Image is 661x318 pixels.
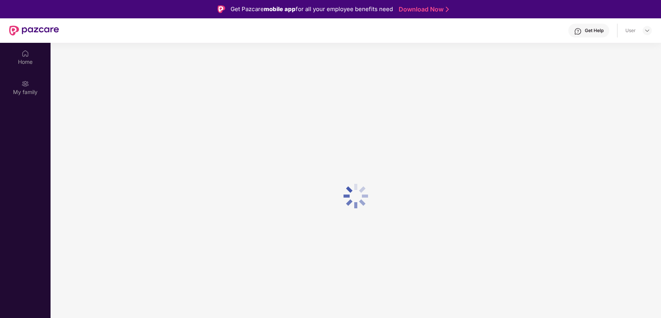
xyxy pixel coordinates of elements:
[9,26,59,36] img: New Pazcare Logo
[399,5,447,13] a: Download Now
[264,5,296,13] strong: mobile app
[625,28,636,34] div: User
[585,28,604,34] div: Get Help
[574,28,582,35] img: svg+xml;base64,PHN2ZyBpZD0iSGVscC0zMngzMiIgeG1sbnM9Imh0dHA6Ly93d3cudzMub3JnLzIwMDAvc3ZnIiB3aWR0aD...
[218,5,225,13] img: Logo
[644,28,650,34] img: svg+xml;base64,PHN2ZyBpZD0iRHJvcGRvd24tMzJ4MzIiIHhtbG5zPSJodHRwOi8vd3d3LnczLm9yZy8yMDAwL3N2ZyIgd2...
[21,80,29,88] img: svg+xml;base64,PHN2ZyB3aWR0aD0iMjAiIGhlaWdodD0iMjAiIHZpZXdCb3g9IjAgMCAyMCAyMCIgZmlsbD0ibm9uZSIgeG...
[446,5,449,13] img: Stroke
[231,5,393,14] div: Get Pazcare for all your employee benefits need
[21,50,29,57] img: svg+xml;base64,PHN2ZyBpZD0iSG9tZSIgeG1sbnM9Imh0dHA6Ly93d3cudzMub3JnLzIwMDAvc3ZnIiB3aWR0aD0iMjAiIG...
